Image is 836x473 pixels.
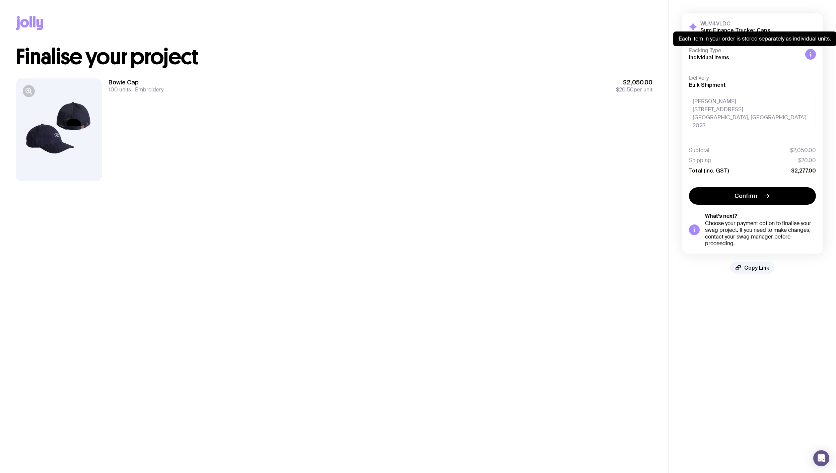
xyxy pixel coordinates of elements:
[689,167,729,174] span: Total (inc. GST)
[16,46,652,68] h1: Finalise your project
[689,94,816,133] div: [PERSON_NAME] [STREET_ADDRESS] [GEOGRAPHIC_DATA], [GEOGRAPHIC_DATA] 2023
[700,27,770,33] h2: Sum Finance Trucker Caps
[689,147,709,154] span: Subtotal
[689,82,726,88] span: Bulk Shipment
[689,47,800,54] h4: Packing Type
[679,36,831,42] p: Each item in your order is stored separately as individual units.
[705,213,816,219] h5: What’s next?
[705,220,816,247] div: Choose your payment option to finalise your swag project. If you need to make changes, contact yo...
[791,167,816,174] span: $2,277.00
[109,86,131,93] span: 100 units
[700,20,770,27] h3: WUV4VLDC
[689,54,729,60] span: Individual Items
[798,157,816,164] span: $20.00
[616,78,652,86] span: $2,050.00
[790,147,816,154] span: $2,050.00
[813,450,829,466] div: Open Intercom Messenger
[689,157,711,164] span: Shipping
[616,86,634,93] span: $20.50
[744,264,769,271] span: Copy Link
[730,262,775,274] button: Copy Link
[131,86,163,93] span: Embroidery
[109,78,163,86] h3: Bowie Cap
[689,75,816,81] h4: Delivery
[616,86,652,93] span: per unit
[689,187,816,205] button: Confirm
[735,192,757,200] span: Confirm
